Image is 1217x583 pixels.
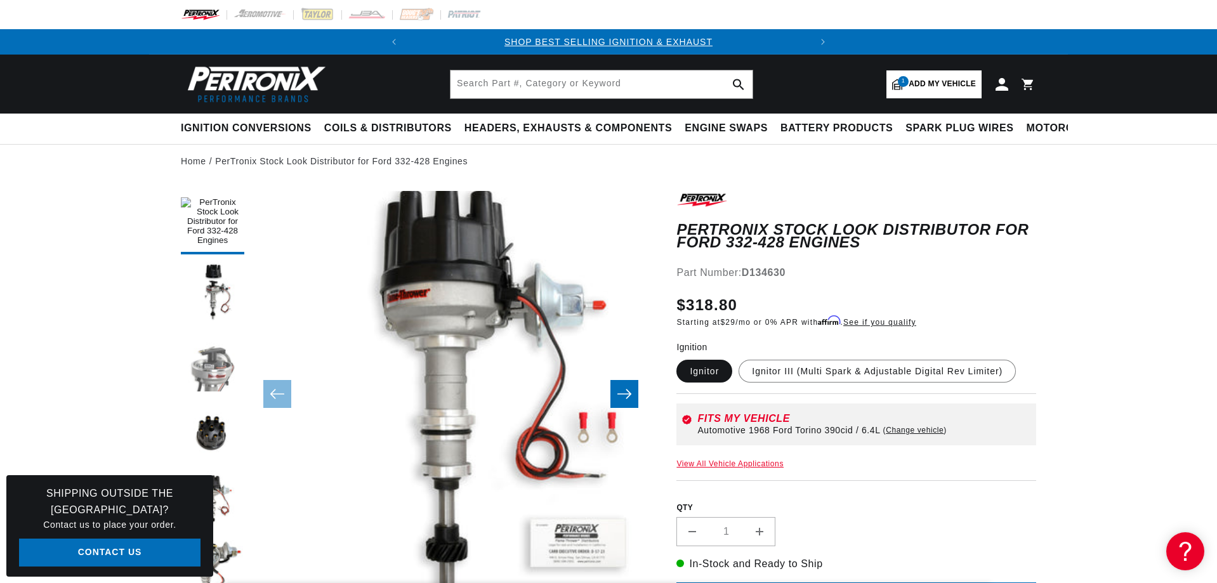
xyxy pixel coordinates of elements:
span: Coils & Distributors [324,122,452,135]
a: Contact Us [19,539,201,567]
label: Ignitor [676,360,732,383]
a: View All Vehicle Applications [676,459,784,468]
button: Slide right [610,380,638,408]
button: Load image 1 in gallery view [181,191,244,254]
span: Add my vehicle [909,78,976,90]
span: Affirm [818,316,840,325]
button: Load image 3 in gallery view [181,331,244,394]
button: search button [725,70,753,98]
a: SHOP BEST SELLING IGNITION & EXHAUST [504,37,713,47]
p: In-Stock and Ready to Ship [676,556,1036,572]
div: Fits my vehicle [697,414,1031,424]
summary: Engine Swaps [678,114,774,143]
summary: Headers, Exhausts & Components [458,114,678,143]
label: QTY [676,502,1036,513]
div: Part Number: [676,265,1036,281]
summary: Battery Products [774,114,899,143]
summary: Spark Plug Wires [899,114,1020,143]
input: Search Part #, Category or Keyword [451,70,753,98]
h3: Shipping Outside the [GEOGRAPHIC_DATA]? [19,485,201,518]
span: Battery Products [780,122,893,135]
span: Spark Plug Wires [905,122,1013,135]
span: Motorcycle [1027,122,1102,135]
a: 1Add my vehicle [886,70,982,98]
button: Load image 4 in gallery view [181,400,244,464]
a: PerTronix Stock Look Distributor for Ford 332-428 Engines [215,154,468,168]
label: Ignitor III (Multi Spark & Adjustable Digital Rev Limiter) [739,360,1016,383]
h1: PerTronix Stock Look Distributor for Ford 332-428 Engines [676,223,1036,249]
summary: Ignition Conversions [181,114,318,143]
p: Starting at /mo or 0% APR with . [676,317,916,328]
button: Translation missing: en.sections.announcements.next_announcement [810,29,836,55]
span: Ignition Conversions [181,122,312,135]
button: Slide left [263,380,291,408]
span: 1 [898,76,909,87]
span: Engine Swaps [685,122,768,135]
a: Home [181,154,206,168]
div: 1 of 2 [407,35,810,49]
span: $318.80 [676,294,737,317]
a: Change vehicle [883,425,947,435]
button: Translation missing: en.sections.announcements.previous_announcement [381,29,407,55]
span: $29 [720,318,735,327]
img: Pertronix [181,62,327,106]
strong: D134630 [742,267,786,278]
legend: Ignition [676,341,708,354]
span: Automotive 1968 Ford Torino 390cid / 6.4L [697,425,880,435]
a: See if you qualify - Learn more about Affirm Financing (opens in modal) [843,318,916,327]
summary: Motorcycle [1020,114,1108,143]
slideshow-component: Translation missing: en.sections.announcements.announcement_bar [149,29,1068,55]
nav: breadcrumbs [181,154,1036,168]
button: Load image 5 in gallery view [181,470,244,534]
div: Announcement [407,35,810,49]
p: Contact us to place your order. [19,518,201,532]
span: Headers, Exhausts & Components [464,122,672,135]
button: Load image 2 in gallery view [181,261,244,324]
summary: Coils & Distributors [318,114,458,143]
